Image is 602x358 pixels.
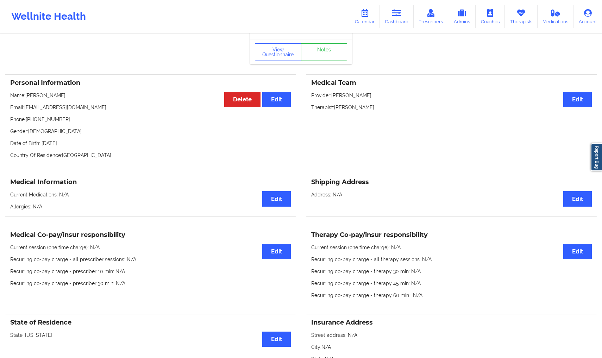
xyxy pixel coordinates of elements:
[262,191,291,206] button: Edit
[380,5,414,28] a: Dashboard
[10,128,291,135] p: Gender: [DEMOGRAPHIC_DATA]
[255,43,301,61] button: View Questionnaire
[10,116,291,123] p: Phone: [PHONE_NUMBER]
[224,92,261,107] button: Delete
[414,5,449,28] a: Prescribers
[311,178,592,186] h3: Shipping Address
[311,319,592,327] h3: Insurance Address
[311,231,592,239] h3: Therapy Co-pay/insur responsibility
[563,191,592,206] button: Edit
[350,5,380,28] a: Calendar
[591,143,602,171] a: Report Bug
[505,5,538,28] a: Therapists
[10,191,291,198] p: Current Medications: N/A
[10,140,291,147] p: Date of Birth: [DATE]
[311,268,592,275] p: Recurring co-pay charge - therapy 30 min : N/A
[10,178,291,186] h3: Medical Information
[10,268,291,275] p: Recurring co-pay charge - prescriber 10 min : N/A
[538,5,574,28] a: Medications
[10,319,291,327] h3: State of Residence
[311,244,592,251] p: Current session (one time charge): N/A
[10,280,291,287] p: Recurring co-pay charge - prescriber 30 min : N/A
[311,280,592,287] p: Recurring co-pay charge - therapy 45 min : N/A
[311,191,592,198] p: Address: N/A
[10,203,291,210] p: Allergies: N/A
[311,104,592,111] p: Therapist: [PERSON_NAME]
[10,79,291,87] h3: Personal Information
[563,244,592,259] button: Edit
[301,43,347,61] a: Notes
[311,256,592,263] p: Recurring co-pay charge - all therapy sessions : N/A
[10,92,291,99] p: Name: [PERSON_NAME]
[10,152,291,159] p: Country Of Residence: [GEOGRAPHIC_DATA]
[573,5,602,28] a: Account
[311,92,592,99] p: Provider: [PERSON_NAME]
[311,292,592,299] p: Recurring co-pay charge - therapy 60 min : N/A
[311,79,592,87] h3: Medical Team
[10,104,291,111] p: Email: [EMAIL_ADDRESS][DOMAIN_NAME]
[311,344,592,351] p: City: N/A
[262,244,291,259] button: Edit
[10,231,291,239] h3: Medical Co-pay/insur responsibility
[448,5,476,28] a: Admins
[476,5,505,28] a: Coaches
[262,332,291,347] button: Edit
[10,256,291,263] p: Recurring co-pay charge - all prescriber sessions : N/A
[10,332,291,339] p: State: [US_STATE]
[262,92,291,107] button: Edit
[10,244,291,251] p: Current session (one time charge): N/A
[563,92,592,107] button: Edit
[311,332,592,339] p: Street address: N/A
